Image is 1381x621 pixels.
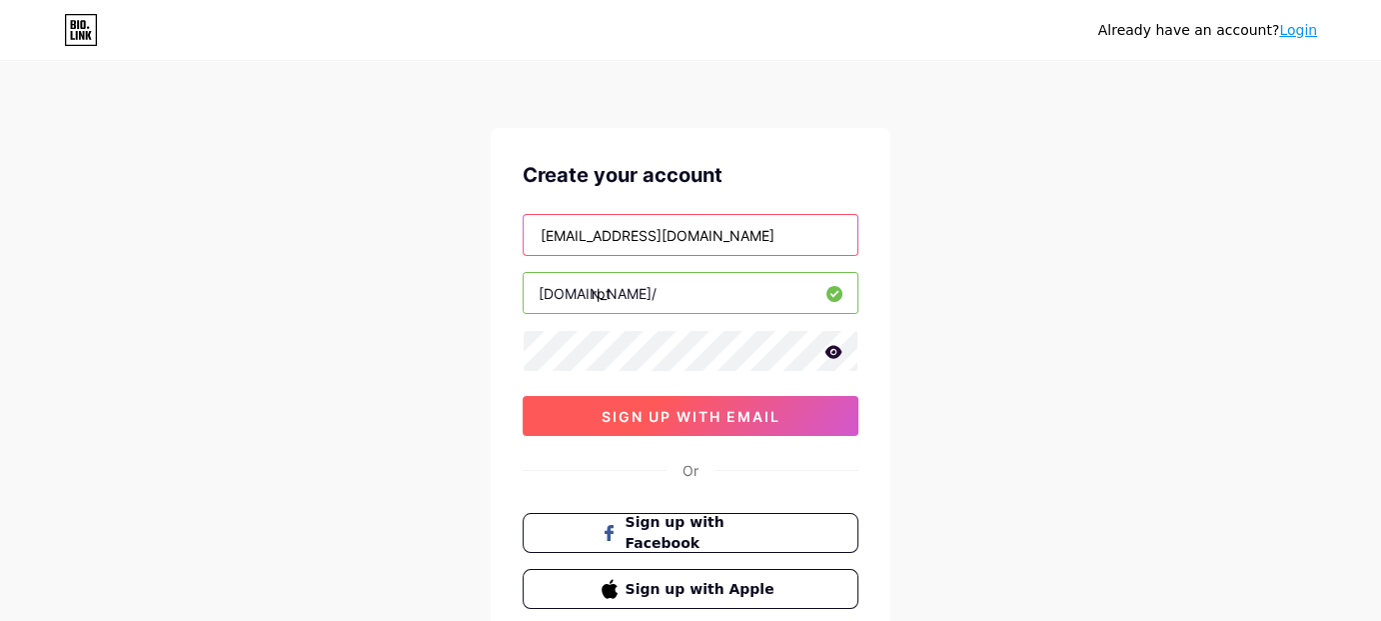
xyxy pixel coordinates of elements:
[523,513,858,553] button: Sign up with Facebook
[523,569,858,609] button: Sign up with Apple
[1098,20,1317,41] div: Already have an account?
[626,579,780,600] span: Sign up with Apple
[626,512,780,554] span: Sign up with Facebook
[1279,22,1317,38] a: Login
[523,160,858,190] div: Create your account
[524,215,857,255] input: Email
[539,283,657,304] div: [DOMAIN_NAME]/
[523,396,858,436] button: sign up with email
[524,273,857,313] input: username
[602,408,780,425] span: sign up with email
[683,460,698,481] div: Or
